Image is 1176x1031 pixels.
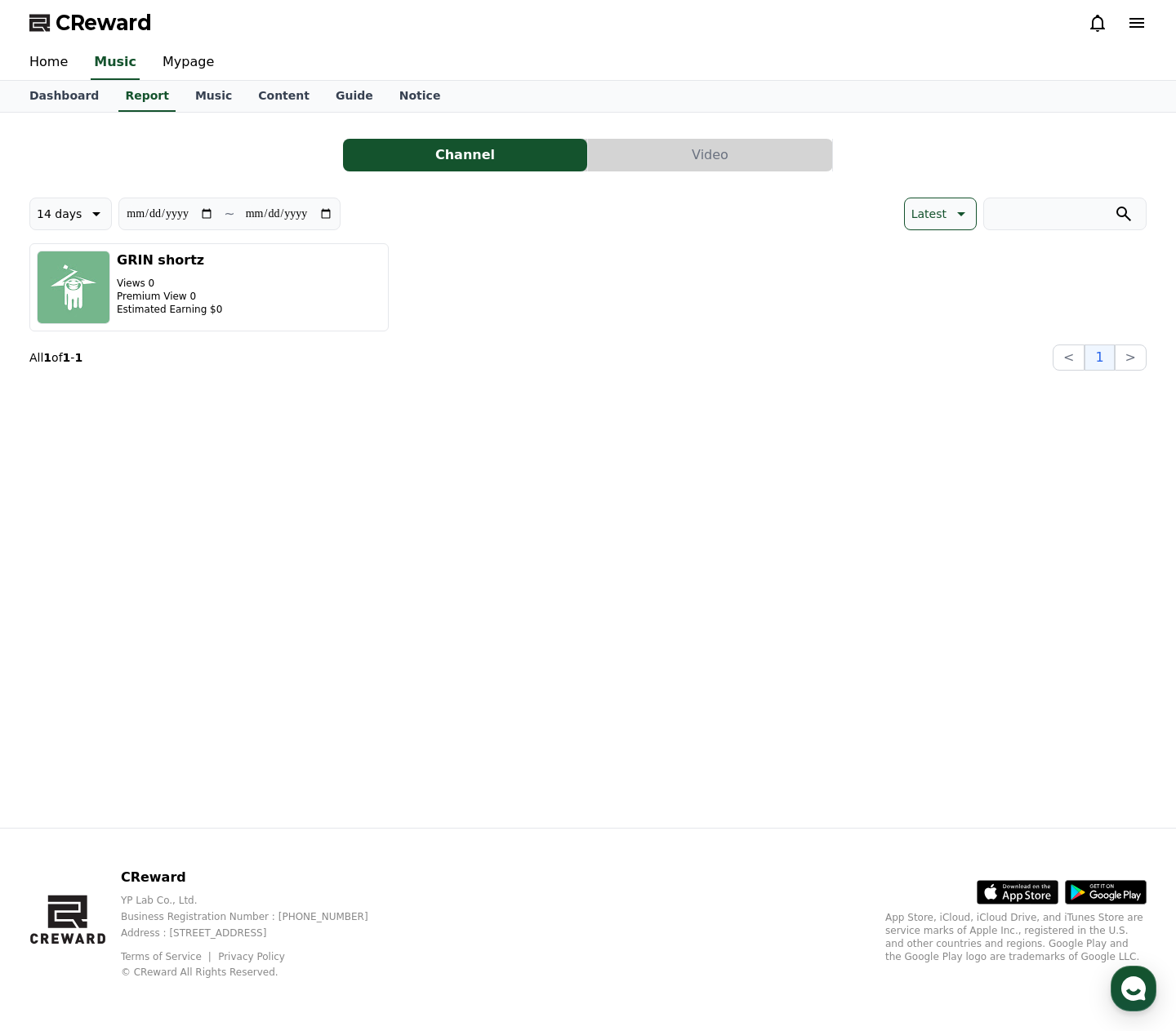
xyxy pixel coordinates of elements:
button: > [1115,344,1147,371]
a: Channel [343,139,588,171]
button: 1 [1085,344,1114,371]
a: Privacy Policy [218,951,285,962]
a: Content [245,81,323,112]
span: Settings [242,542,282,555]
a: Video [588,139,833,171]
button: < [1053,344,1085,371]
a: Settings [211,518,314,558]
strong: 1 [74,351,82,364]
a: CReward [29,10,152,36]
button: Channel [343,139,587,171]
a: Notice [386,81,454,112]
span: CReward [56,10,152,36]
p: © CReward All Rights Reserved. [121,966,394,979]
a: Terms of Service [121,951,214,962]
strong: 1 [43,351,51,364]
p: YP Lab Co., Ltd. [121,894,394,907]
button: Latest [904,198,977,230]
p: All of - [29,349,82,366]
strong: 1 [63,351,71,364]
a: Home [16,46,81,80]
p: Latest [911,202,947,225]
p: Premium View 0 [117,290,222,303]
a: Report [118,81,176,112]
span: Home [42,542,70,555]
button: Video [588,139,832,171]
p: Estimated Earning $0 [117,303,222,316]
p: Address : [STREET_ADDRESS] [121,927,394,940]
a: Guide [323,81,386,112]
p: CReward [121,868,394,887]
p: App Store, iCloud, iCloud Drive, and iTunes Store are service marks of Apple Inc., registered in ... [885,911,1147,963]
p: Business Registration Number : [PHONE_NUMBER] [121,910,394,923]
a: Home [5,518,108,558]
a: Dashboard [16,81,112,112]
img: GRIN shortz [37,251,110,324]
button: GRIN shortz Views 0 Premium View 0 Estimated Earning $0 [29,243,389,331]
p: Views 0 [117,277,222,290]
a: Messages [108,518,211,558]
span: Messages [136,543,184,556]
h3: GRIN shortz [117,251,222,270]
a: Music [91,46,140,80]
p: 14 days [37,202,82,225]
button: 14 days [29,198,112,230]
a: Music [182,81,245,112]
a: Mypage [149,46,227,80]
p: ~ [224,204,234,224]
